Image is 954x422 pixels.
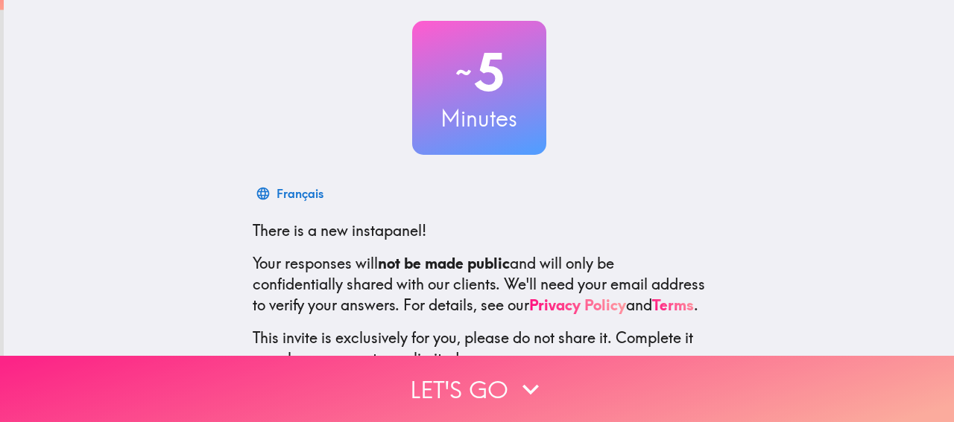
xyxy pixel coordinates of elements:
span: There is a new instapanel! [253,221,426,240]
b: not be made public [378,254,510,272]
p: Your responses will and will only be confidentially shared with our clients. We'll need your emai... [253,253,706,316]
a: Privacy Policy [529,295,626,314]
h2: 5 [412,42,546,103]
a: Terms [652,295,694,314]
button: Français [253,179,329,208]
div: Français [277,183,323,204]
p: This invite is exclusively for you, please do not share it. Complete it soon because spots are li... [253,327,706,369]
h3: Minutes [412,103,546,134]
span: ~ [453,50,474,95]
